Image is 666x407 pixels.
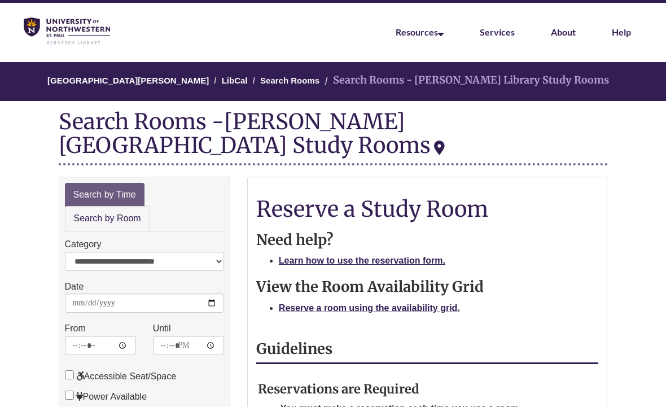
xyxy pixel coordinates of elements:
[24,18,110,46] img: UNWSP Library Logo
[59,110,608,165] div: Search Rooms -
[322,73,609,89] li: Search Rooms - [PERSON_NAME] Library Study Rooms
[65,238,102,252] label: Category
[65,207,150,232] a: Search by Room
[65,183,144,208] a: Search by Time
[258,382,419,397] strong: Reservations are Required
[256,198,599,221] h1: Reserve a Study Room
[65,390,147,405] label: Power Available
[256,340,332,358] strong: Guidelines
[279,304,460,313] a: Reserve a room using the availability grid.
[65,391,74,400] input: Power Available
[59,63,608,102] nav: Breadcrumb
[65,370,177,384] label: Accessible Seat/Space
[551,27,576,38] a: About
[256,278,484,296] strong: View the Room Availability Grid
[65,371,74,380] input: Accessible Seat/Space
[222,76,248,86] a: LibCal
[279,256,445,266] a: Learn how to use the reservation form.
[153,322,171,336] label: Until
[396,27,444,38] a: Resources
[260,76,319,86] a: Search Rooms
[65,280,84,295] label: Date
[65,322,86,336] label: From
[256,231,334,250] strong: Need help?
[480,27,515,38] a: Services
[47,76,209,86] a: [GEOGRAPHIC_DATA][PERSON_NAME]
[59,108,445,159] div: [PERSON_NAME][GEOGRAPHIC_DATA] Study Rooms
[612,27,631,38] a: Help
